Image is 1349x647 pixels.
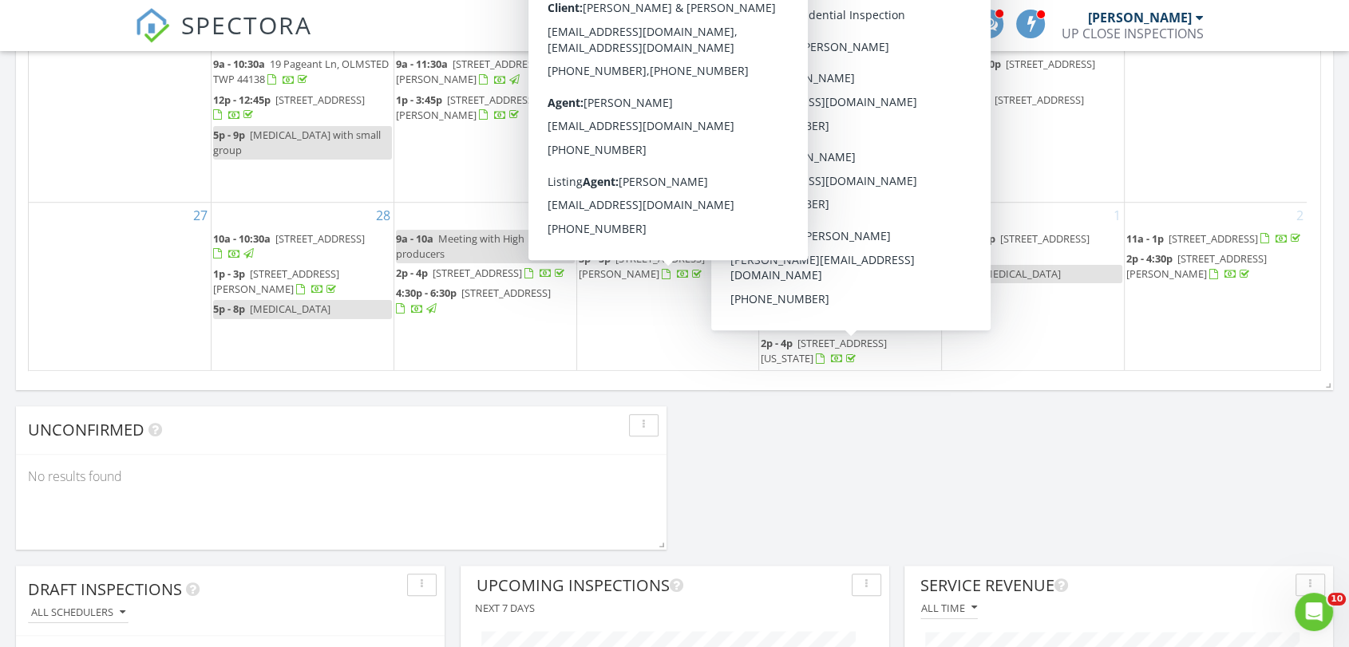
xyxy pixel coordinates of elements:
td: Go to July 20, 2025 [29,28,212,202]
a: 4:30p - 6:30p [STREET_ADDRESS] [396,284,575,318]
td: Go to July 24, 2025 [759,28,942,202]
a: 2:30p - 4p [STREET_ADDRESS][PERSON_NAME] [761,93,901,122]
a: Go to August 2, 2025 [1293,203,1307,228]
span: [STREET_ADDRESS] [1169,231,1258,246]
span: [STREET_ADDRESS] [812,183,901,197]
a: 11a - 1p [STREET_ADDRESS] [1126,231,1304,246]
span: 9a - 9:15a [761,300,807,314]
span: 10 [1327,593,1346,606]
a: 9a - 10:30a 19 Pageant Ln, OLMSTED TWP 44138 [213,55,392,89]
a: 11a - 1:30p [STREET_ADDRESS] [944,231,1090,261]
a: 1p - 3p [STREET_ADDRESS][PERSON_NAME] [213,265,392,299]
span: [STREET_ADDRESS][PERSON_NAME] [761,57,912,86]
span: [STREET_ADDRESS][PERSON_NAME] [1126,251,1267,281]
span: [STREET_ADDRESS] [1006,57,1095,71]
span: 8p - 8:45p [761,148,807,162]
a: Go to July 28, 2025 [373,203,394,228]
td: Go to July 25, 2025 [942,28,1125,202]
a: 6p - 6:30p [STREET_ADDRESS] [761,128,932,142]
span: [STREET_ADDRESS][PERSON_NAME] [213,266,339,296]
td: Go to July 31, 2025 [759,202,942,370]
a: 10a - 4p [STREET_ADDRESS][PERSON_NAME] [579,55,758,89]
a: 2p - 4:30p [STREET_ADDRESS][PERSON_NAME] [1126,251,1267,281]
a: 2:30p - 4p [STREET_ADDRESS][PERSON_NAME] [761,91,940,125]
span: 3p - 5p [579,251,611,266]
span: 10a - 4p [579,57,616,71]
span: 9a - 10:30a [213,57,265,71]
div: All time [921,602,977,613]
a: 9a - 9:15a [STREET_ADDRESS] [761,298,940,333]
span: Meeting with High producers [396,231,524,261]
a: 3p - 5p [STREET_ADDRESS][PERSON_NAME] [579,250,758,284]
a: 12p - 12:45p [STREET_ADDRESS] [213,93,365,122]
span: 9a [761,266,773,280]
td: Go to July 23, 2025 [576,28,759,202]
span: 2p - 4p [396,266,428,280]
a: 2p - 4p [STREET_ADDRESS] [396,264,575,283]
div: Upcoming Inspections [477,574,845,598]
a: 10a - 10:30a [STREET_ADDRESS] [213,231,365,261]
span: [STREET_ADDRESS] [275,231,365,246]
div: [PERSON_NAME] [1088,10,1192,26]
span: 11a - 1:30p [944,231,995,246]
td: Go to July 21, 2025 [212,28,394,202]
span: 4:30p - 6:30p [396,286,457,300]
span: 2p - 4:30p [1126,251,1173,266]
div: UP CLOSE INSPECTIONS [1062,26,1204,41]
span: [STREET_ADDRESS] [461,286,551,300]
a: 4:30p - 6:30p [STREET_ADDRESS] [396,286,551,315]
span: [STREET_ADDRESS] [812,300,901,314]
a: 11a - 1p [STREET_ADDRESS] [1126,230,1305,249]
span: 9a [761,231,773,246]
a: 9a - 9:15a [STREET_ADDRESS] [761,300,901,329]
span: [STREET_ADDRESS][PERSON_NAME] [579,251,705,281]
a: 9a - 10:30a 19 Pageant Ln, OLMSTED TWP 44138 [213,57,389,86]
a: 9a - 11:30a [STREET_ADDRESS][PERSON_NAME] [396,55,575,89]
span: 1p - 1:30p [944,93,990,107]
span: 9a - 10a [396,231,433,246]
span: [STREET_ADDRESS] [812,128,901,142]
span: 1p - 3p [213,266,245,281]
span: Radon drop off ([STREET_ADDRESS]) [761,231,856,261]
a: 1p - 1:30p [STREET_ADDRESS] [944,91,1122,125]
span: 2:30p - 4p [761,93,807,107]
span: 5p - 8p [213,302,245,316]
a: 9a - 11:30a [STREET_ADDRESS][PERSON_NAME] [396,57,542,86]
span: 9a - 11:30a [396,57,448,71]
a: 1p - 3p [STREET_ADDRESS][PERSON_NAME] [213,266,339,296]
a: 10a - 12:30p [STREET_ADDRESS] [944,57,1095,86]
a: 8:30p - 9p [STREET_ADDRESS] [761,181,940,200]
span: [STREET_ADDRESS][PERSON_NAME] [396,93,536,122]
span: [STREET_ADDRESS] [433,266,522,280]
span: [MEDICAL_DATA] [980,266,1061,281]
button: All schedulers [28,602,129,624]
iframe: Intercom live chat [1295,593,1333,631]
span: Draft Inspections [28,578,182,600]
span: 10a - 2p [579,231,616,246]
span: Radon pick up ([STREET_ADDRESS]) [761,266,856,295]
span: 12p - 12:45p [213,93,271,107]
span: 1p - 3:45p [396,93,442,107]
span: [STREET_ADDRESS] [1000,231,1090,246]
span: [STREET_ADDRESS][PERSON_NAME] [396,57,542,86]
span: Unconfirmed [28,419,144,440]
span: SPECTORA [181,8,312,41]
td: Go to August 2, 2025 [1124,202,1307,370]
span: [MEDICAL_DATA] [250,302,330,316]
a: 2p - 4:30p [STREET_ADDRESS][PERSON_NAME] [1126,250,1305,284]
span: [STREET_ADDRESS][PERSON_NAME] [579,57,710,86]
td: Go to July 27, 2025 [29,202,212,370]
div: No results found [16,455,667,498]
td: Go to July 29, 2025 [394,202,576,370]
a: 12p - 12:45p [STREET_ADDRESS] [213,91,392,125]
td: Go to July 22, 2025 [394,28,576,202]
span: 2p - 8p [944,266,975,281]
div: All schedulers [31,607,125,618]
a: SPECTORA [135,22,312,55]
a: 3p - 5p [STREET_ADDRESS][PERSON_NAME] [579,251,705,281]
span: [STREET_ADDRESS] [621,231,710,246]
span: Discovery Call ([PERSON_NAME]) [761,148,876,177]
td: Go to August 1, 2025 [942,202,1125,370]
td: Go to July 26, 2025 [1124,28,1307,202]
input: Search everything... [601,10,920,41]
